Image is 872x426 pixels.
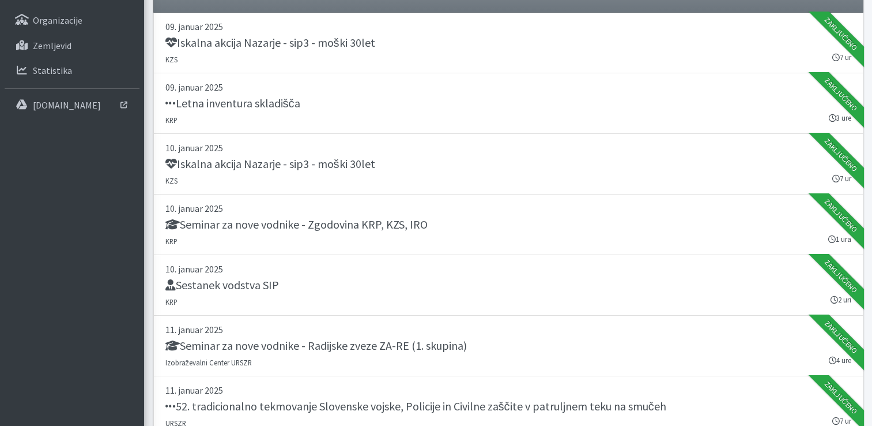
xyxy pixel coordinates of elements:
[153,134,863,195] a: 10. januar 2025 Iskalna akcija Nazarje - sip3 - moški 30let KZS 7 ur Zaključeno
[165,176,178,185] small: KZS
[33,65,72,76] p: Statistika
[5,9,139,32] a: Organizacije
[153,73,863,134] a: 09. januar 2025 Letna inventura skladišča KRP 3 ure Zaključeno
[5,94,139,117] a: [DOMAIN_NAME]
[165,96,300,110] h5: Letna inventura skladišča
[165,237,178,246] small: KRP
[165,358,252,367] small: Izobraževalni Center URSZR
[153,255,863,316] a: 10. januar 2025 Sestanek vodstva SIP KRP 2 uri Zaključeno
[5,59,139,82] a: Statistika
[165,262,851,276] p: 10. januar 2025
[165,278,279,292] h5: Sestanek vodstva SIP
[153,13,863,73] a: 09. januar 2025 Iskalna akcija Nazarje - sip3 - moški 30let KZS 7 ur Zaključeno
[33,99,101,111] p: [DOMAIN_NAME]
[165,20,851,33] p: 09. januar 2025
[165,157,375,171] h5: Iskalna akcija Nazarje - sip3 - moški 30let
[153,195,863,255] a: 10. januar 2025 Seminar za nove vodnike - Zgodovina KRP, KZS, IRO KRP 1 ura Zaključeno
[33,40,71,51] p: Zemljevid
[165,383,851,397] p: 11. januar 2025
[165,80,851,94] p: 09. januar 2025
[165,339,467,353] h5: Seminar za nove vodnike - Radijske zveze ZA-RE (1. skupina)
[165,297,178,307] small: KRP
[165,399,666,413] h5: 52. tradicionalno tekmovanje Slovenske vojske, Policije in Civilne zaščite v patruljnem teku na s...
[165,141,851,155] p: 10. januar 2025
[165,55,178,64] small: KZS
[33,14,82,26] p: Organizacije
[165,36,375,50] h5: Iskalna akcija Nazarje - sip3 - moški 30let
[153,316,863,376] a: 11. januar 2025 Seminar za nove vodnike - Radijske zveze ZA-RE (1. skupina) Izobraževalni Center ...
[165,115,178,125] small: KRP
[165,201,851,215] p: 10. januar 2025
[165,218,428,231] h5: Seminar za nove vodnike - Zgodovina KRP, KZS, IRO
[165,323,851,337] p: 11. januar 2025
[5,34,139,57] a: Zemljevid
